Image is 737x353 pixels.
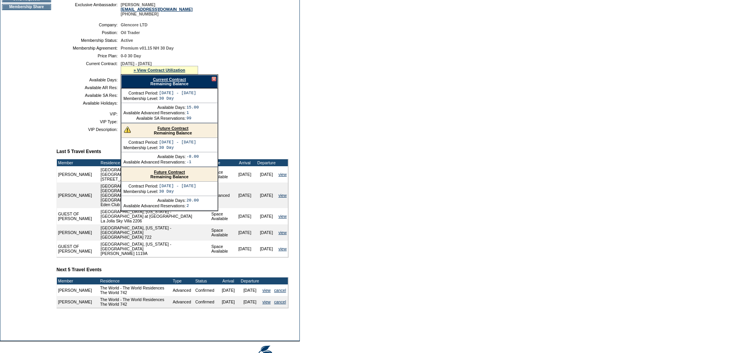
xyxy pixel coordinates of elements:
[256,241,277,257] td: [DATE]
[239,284,261,296] td: [DATE]
[121,46,174,50] span: Premium v01.15 NH 30 Day
[123,145,158,150] td: Membership Level:
[123,184,158,188] td: Contract Period:
[99,284,172,296] td: The World - The World Residences The World 742
[279,172,287,177] a: view
[234,241,256,257] td: [DATE]
[99,208,210,224] td: [GEOGRAPHIC_DATA], [US_STATE] - [GEOGRAPHIC_DATA] at [GEOGRAPHIC_DATA] La Jolla Sky Villa 2206
[279,214,287,219] a: view
[274,300,286,304] a: cancel
[186,203,199,208] td: 2
[186,110,199,115] td: 1
[256,166,277,183] td: [DATE]
[194,296,217,308] td: Confirmed
[121,75,218,88] div: Remaining Balance
[121,22,147,27] span: Glencore LTD
[239,277,261,284] td: Departure
[60,112,118,116] td: VIP:
[154,170,185,174] a: Future Contract
[123,189,158,194] td: Membership Level:
[123,116,186,121] td: Available SA Reservations:
[57,208,99,224] td: GUEST OF [PERSON_NAME]
[57,284,96,296] td: [PERSON_NAME]
[121,30,140,35] span: Oil Trader
[171,284,194,296] td: Advanced
[210,166,234,183] td: Space Available
[159,145,196,150] td: 30 Day
[279,246,287,251] a: view
[60,38,118,43] td: Membership Status:
[210,183,234,208] td: Advanced
[210,208,234,224] td: Space Available
[279,230,287,235] a: view
[186,154,199,159] td: -8.00
[99,183,210,208] td: [GEOGRAPHIC_DATA][PERSON_NAME], [GEOGRAPHIC_DATA] - Eden Club: [GEOGRAPHIC_DATA][PERSON_NAME], [G...
[262,300,270,304] a: view
[121,2,193,16] span: [PERSON_NAME] [PHONE_NUMBER]
[60,61,118,74] td: Current Contract:
[217,277,239,284] td: Arrival
[60,93,118,98] td: Available SA Res:
[121,53,141,58] span: 0-0 30 Day
[262,288,270,293] a: view
[159,189,196,194] td: 30 Day
[121,38,133,43] span: Active
[210,241,234,257] td: Space Available
[99,159,210,166] td: Residence
[279,193,287,198] a: view
[99,296,172,308] td: The World - The World Residences The World 742
[123,105,186,110] td: Available Days:
[210,224,234,241] td: Space Available
[60,119,118,124] td: VIP Type:
[217,296,239,308] td: [DATE]
[56,267,102,272] b: Next 5 Travel Events
[186,160,199,164] td: -1
[157,126,188,131] a: Future Contract
[256,208,277,224] td: [DATE]
[239,296,261,308] td: [DATE]
[217,284,239,296] td: [DATE]
[121,167,217,182] div: Remaining Balance
[123,160,186,164] td: Available Advanced Reservations:
[99,224,210,241] td: [GEOGRAPHIC_DATA], [US_STATE] - [GEOGRAPHIC_DATA] [GEOGRAPHIC_DATA] 722
[234,159,256,166] td: Arrival
[159,140,196,145] td: [DATE] - [DATE]
[2,4,51,10] td: Membership Share
[60,46,118,50] td: Membership Agreement:
[121,7,193,12] a: [EMAIL_ADDRESS][DOMAIN_NAME]
[123,140,158,145] td: Contract Period:
[57,224,99,241] td: [PERSON_NAME]
[123,203,186,208] td: Available Advanced Reservations:
[57,159,99,166] td: Member
[234,183,256,208] td: [DATE]
[60,127,118,132] td: VIP Description:
[256,224,277,241] td: [DATE]
[57,296,96,308] td: [PERSON_NAME]
[274,288,286,293] a: cancel
[186,105,199,110] td: 15.00
[57,183,99,208] td: [PERSON_NAME]
[256,183,277,208] td: [DATE]
[56,149,101,154] b: Last 5 Travel Events
[121,124,217,138] div: Remaining Balance
[60,2,118,16] td: Exclusive Ambassador:
[123,110,186,115] td: Available Advanced Reservations:
[99,241,210,257] td: [GEOGRAPHIC_DATA], [US_STATE] - [GEOGRAPHIC_DATA] [PERSON_NAME] 1119A
[153,77,186,82] a: Current Contract
[121,61,152,66] span: [DATE] - [DATE]
[123,198,186,203] td: Available Days:
[234,166,256,183] td: [DATE]
[60,22,118,27] td: Company:
[60,77,118,82] td: Available Days:
[186,116,199,121] td: 99
[256,159,277,166] td: Departure
[60,53,118,58] td: Price Plan:
[210,159,234,166] td: Type
[60,30,118,35] td: Position:
[60,85,118,90] td: Available AR Res:
[133,68,185,72] a: » View Contract Utilization
[124,126,131,133] img: There are insufficient days and/or tokens to cover this reservation
[123,154,186,159] td: Available Days:
[194,277,217,284] td: Status
[159,91,196,95] td: [DATE] - [DATE]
